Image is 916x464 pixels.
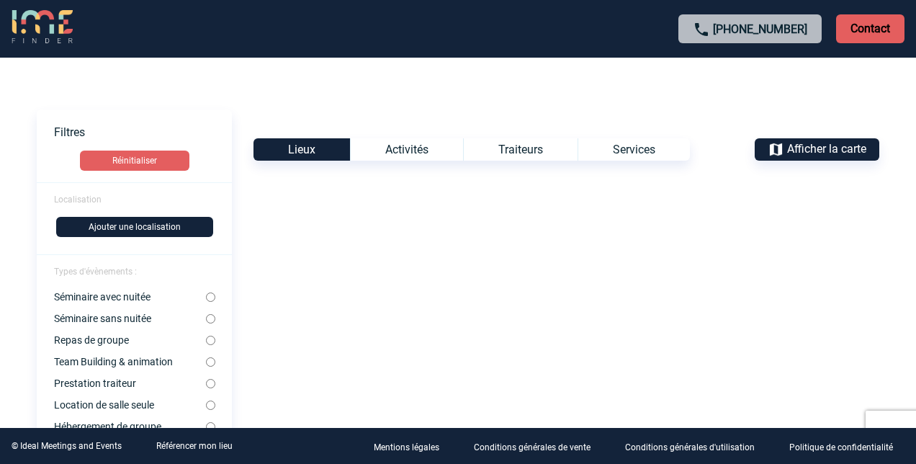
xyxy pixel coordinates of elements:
a: Référencer mon lieu [156,441,233,451]
a: Réinitialiser [37,151,232,171]
p: Contact [836,14,904,43]
p: Politique de confidentialité [789,442,893,452]
a: Conditions générales de vente [462,440,614,453]
span: Afficher la carte [787,142,866,156]
p: Mentions légales [374,442,439,452]
label: Séminaire sans nuitée [54,313,206,324]
label: Séminaire avec nuitée [54,291,206,303]
a: [PHONE_NUMBER] [713,22,807,36]
span: Types d'évènements : [54,267,137,277]
a: Conditions générales d'utilisation [614,440,778,453]
div: Services [578,138,690,161]
label: Team Building & animation [54,356,206,367]
label: Location de salle seule [54,399,206,411]
a: Mentions légales [362,440,462,453]
span: Localisation [54,195,102,205]
a: Politique de confidentialité [778,440,916,453]
div: © Ideal Meetings and Events [12,441,122,451]
p: Filtres [54,125,232,139]
div: Lieux [253,138,350,161]
label: Prestation traiteur [54,378,206,389]
label: Repas de groupe [54,334,206,346]
button: Ajouter une localisation [56,217,213,237]
p: Conditions générales de vente [474,442,591,452]
label: Hébergement de groupe [54,421,206,432]
img: call-24-px.png [693,21,710,38]
div: Traiteurs [463,138,578,161]
div: Activités [350,138,463,161]
button: Réinitialiser [80,151,189,171]
p: Conditions générales d'utilisation [625,442,755,452]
